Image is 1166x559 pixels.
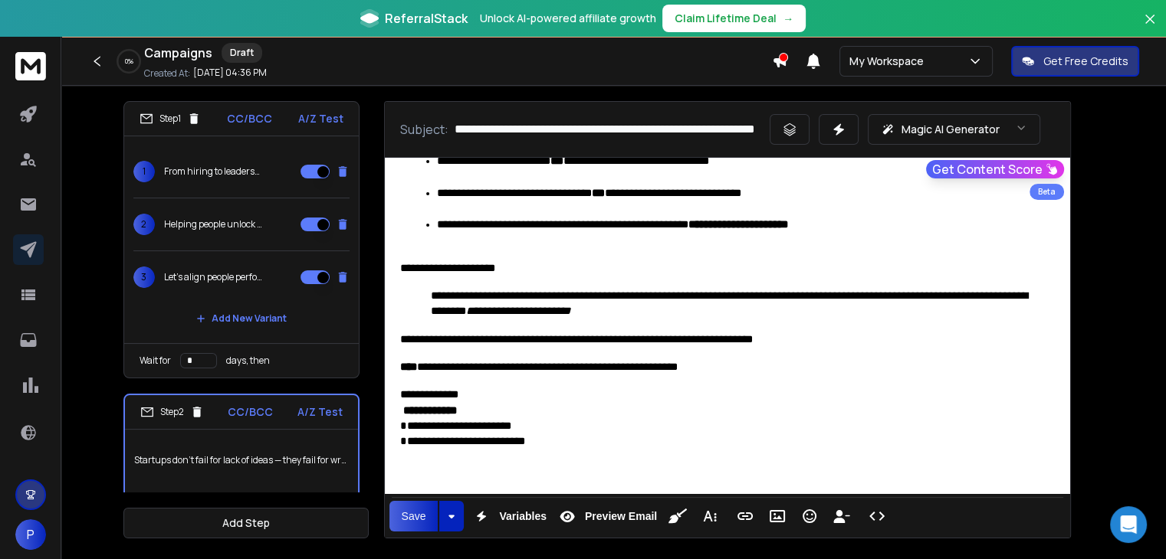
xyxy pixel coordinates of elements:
span: 1 [133,161,155,182]
button: P [15,519,46,550]
div: Step 2 [140,405,204,419]
p: Magic AI Generator [901,122,999,137]
p: A/Z Test [298,111,343,126]
button: Code View [862,501,892,531]
p: [DATE] 04:36 PM [193,67,267,79]
button: Clean HTML [663,501,692,531]
button: Variables [467,501,550,531]
button: Add New Variant [184,482,299,512]
p: Helping people unlock their potential - one leader at a time [164,218,262,230]
button: Magic AI Generator [868,114,1040,145]
span: Variables [496,510,550,523]
p: days, then [226,355,270,367]
p: Let’s align people performance with business outcomes [164,271,262,283]
p: CC/BCC [228,404,273,420]
div: Open Intercom Messenger [1110,506,1147,543]
p: Wait for [140,355,171,367]
button: Get Free Credits [1011,46,1139,77]
button: Claim Lifetime Deal→ [662,5,806,32]
p: From hiring to leadership - a complete people-growth partner [164,165,262,178]
p: A/Z Test [297,404,343,420]
span: → [783,11,793,26]
button: Preview Email [553,501,660,531]
p: Get Free Credits [1043,54,1128,69]
li: Step2CC/BCCA/Z TestStartups don’t fail for lack of ideas — they fail for wrong hiresAdd New Variant [123,394,360,523]
div: Beta [1030,184,1064,200]
button: Add New Variant [184,303,299,334]
p: Unlock AI-powered affiliate growth [480,11,656,26]
span: ReferralStack [385,9,468,28]
div: Draft [222,43,262,63]
h1: Campaigns [144,44,212,62]
span: 3 [133,266,155,288]
p: Subject: [400,120,448,139]
p: Created At: [144,67,190,80]
div: Step 1 [140,112,201,126]
button: Get Content Score [926,160,1064,178]
span: Preview Email [582,510,660,523]
button: Save [389,501,438,531]
p: 0 % [125,57,133,66]
span: 2 [133,214,155,235]
p: CC/BCC [227,111,272,126]
li: Step1CC/BCCA/Z Test1From hiring to leadership - a complete people-growth partner2Helping people u... [123,101,360,378]
button: Add Step [123,508,369,538]
button: Close banner [1140,9,1160,46]
p: Startups don’t fail for lack of ideas — they fail for wrong hires [134,439,349,482]
p: My Workspace [849,54,930,69]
